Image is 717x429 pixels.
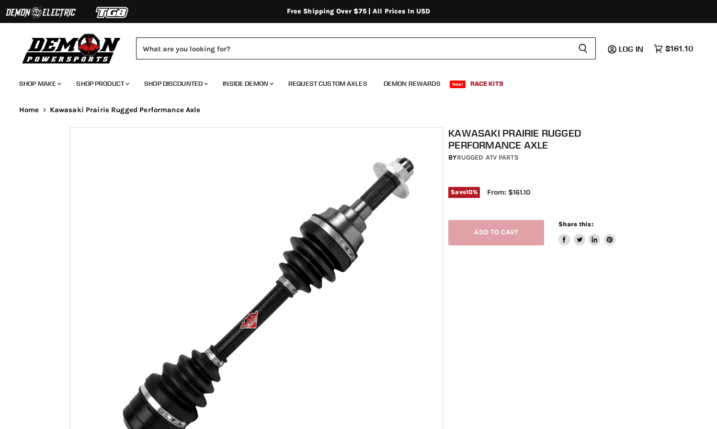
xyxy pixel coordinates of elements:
[448,152,652,163] div: by
[5,3,77,22] img: Demon Electric Logo 2
[558,220,615,245] aside: Share this:
[12,74,67,93] a: Shop Make
[448,127,652,151] h1: Kawasaki Prairie Rugged Performance Axle
[281,74,375,93] a: Request Custom Axles
[649,42,698,56] a: $161.10
[69,74,135,93] a: Shop Product
[463,74,511,93] a: Race Kits
[665,44,693,53] span: $161.10
[448,187,480,197] span: Save %
[450,81,466,88] span: New!
[19,31,124,65] img: Demon Powersports
[137,74,214,93] a: Shop Discounted
[19,106,39,114] a: Home
[136,37,596,59] form: Product
[136,37,570,59] input: Search
[216,74,279,93] a: Inside Demon
[457,153,519,162] a: Rugged ATV Parts
[466,188,473,196] span: 10
[615,45,649,53] a: Log in
[619,44,643,54] span: Log in
[50,106,201,114] span: Kawasaki Prairie Rugged Performance Axle
[487,188,530,197] span: From: $161.10
[12,70,691,93] ul: Main menu
[77,3,148,22] img: TGB Logo 2
[376,74,448,93] a: Demon Rewards
[558,220,593,228] span: Share this:
[570,37,596,59] button: Search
